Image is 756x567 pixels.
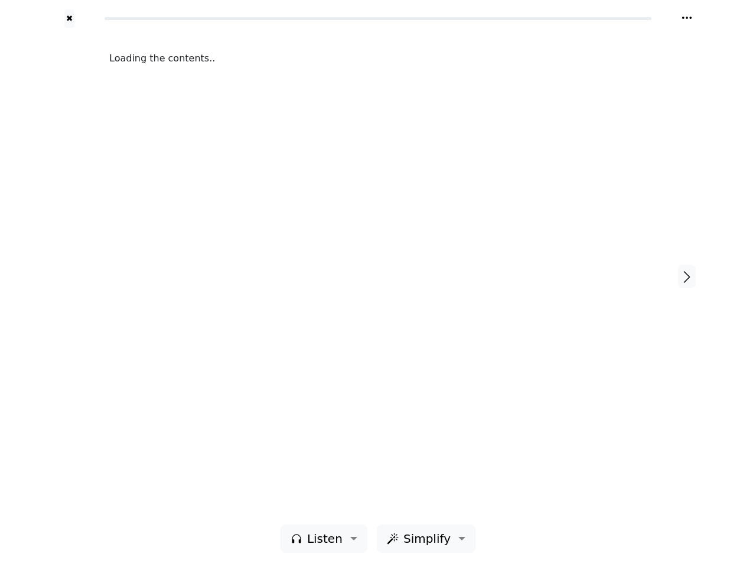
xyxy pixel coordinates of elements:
span: Simplify [403,530,451,548]
button: Simplify [377,524,475,553]
span: Listen [307,530,343,548]
button: ✖ [64,9,74,28]
div: Loading the contents.. [109,51,647,66]
button: Listen [281,524,367,553]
